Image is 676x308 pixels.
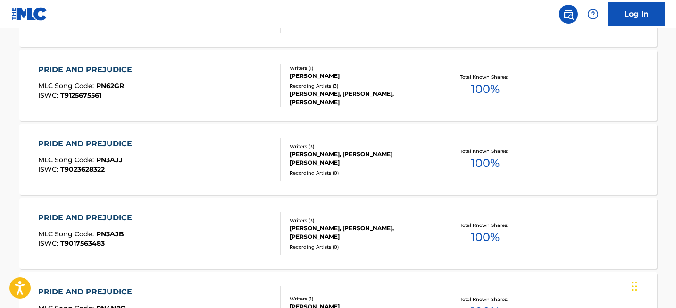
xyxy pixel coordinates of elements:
[38,239,60,248] span: ISWC :
[471,81,500,98] span: 100 %
[587,8,599,20] img: help
[460,222,510,229] p: Total Known Shares:
[632,272,637,300] div: Glisser
[38,165,60,174] span: ISWC :
[60,239,105,248] span: T9017563483
[96,82,124,90] span: PN62GR
[38,91,60,100] span: ISWC :
[290,83,432,90] div: Recording Artists ( 3 )
[290,65,432,72] div: Writers ( 1 )
[60,165,105,174] span: T9023628322
[290,243,432,250] div: Recording Artists ( 0 )
[629,263,676,308] div: Widget de chat
[38,286,137,298] div: PRIDE AND PREJUDICE
[629,263,676,308] iframe: Chat Widget
[290,143,432,150] div: Writers ( 3 )
[38,230,96,238] span: MLC Song Code :
[290,295,432,302] div: Writers ( 1 )
[38,64,137,75] div: PRIDE AND PREJUDICE
[471,229,500,246] span: 100 %
[471,155,500,172] span: 100 %
[563,8,574,20] img: search
[559,5,578,24] a: Public Search
[38,156,96,164] span: MLC Song Code :
[96,156,123,164] span: PN3AJJ
[584,5,602,24] div: Help
[290,72,432,80] div: [PERSON_NAME]
[60,91,101,100] span: T9125675561
[290,169,432,176] div: Recording Artists ( 0 )
[19,50,657,121] a: PRIDE AND PREJUDICEMLC Song Code:PN62GRISWC:T9125675561Writers (1)[PERSON_NAME]Recording Artists ...
[38,82,96,90] span: MLC Song Code :
[11,7,48,21] img: MLC Logo
[290,217,432,224] div: Writers ( 3 )
[290,224,432,241] div: [PERSON_NAME], [PERSON_NAME], [PERSON_NAME]
[290,90,432,107] div: [PERSON_NAME], [PERSON_NAME], [PERSON_NAME]
[608,2,665,26] a: Log In
[19,198,657,269] a: PRIDE AND PREJUDICEMLC Song Code:PN3AJBISWC:T9017563483Writers (3)[PERSON_NAME], [PERSON_NAME], [...
[460,296,510,303] p: Total Known Shares:
[460,74,510,81] p: Total Known Shares:
[38,138,137,150] div: PRIDE AND PREJUDICE
[290,150,432,167] div: [PERSON_NAME], [PERSON_NAME] [PERSON_NAME]
[96,230,124,238] span: PN3AJB
[38,212,137,224] div: PRIDE AND PREJUDICE
[460,148,510,155] p: Total Known Shares:
[19,124,657,195] a: PRIDE AND PREJUDICEMLC Song Code:PN3AJJISWC:T9023628322Writers (3)[PERSON_NAME], [PERSON_NAME] [P...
